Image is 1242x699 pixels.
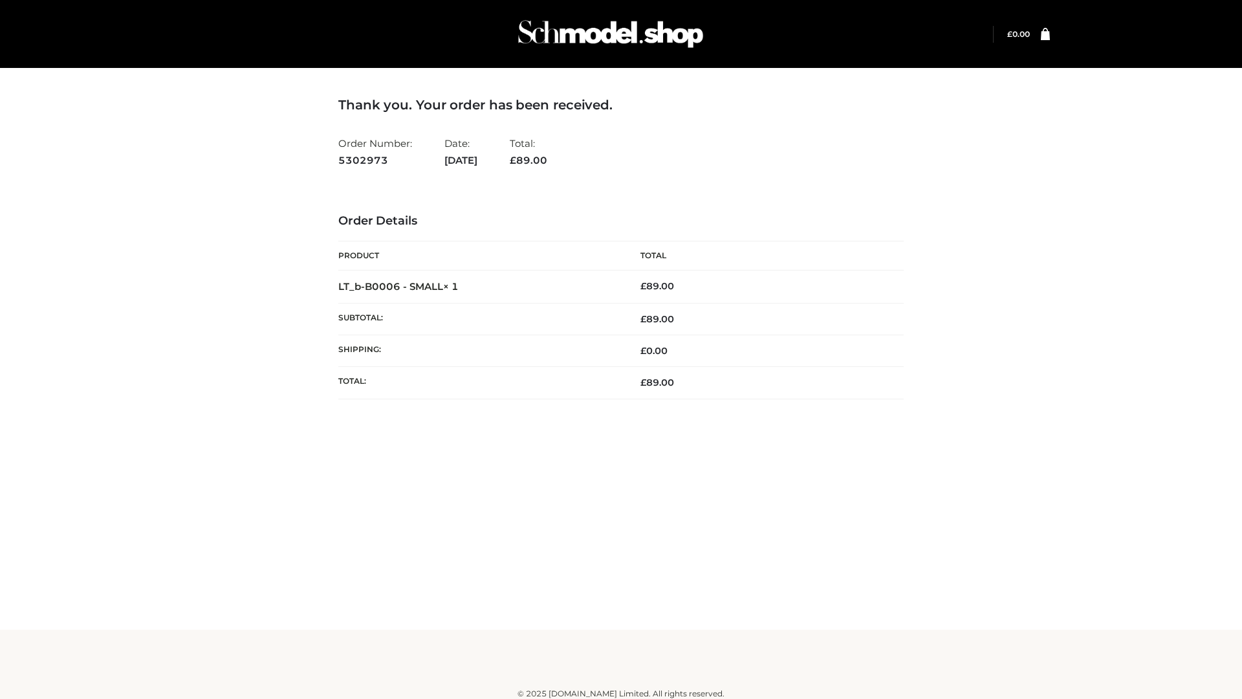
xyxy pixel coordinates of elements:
strong: [DATE] [444,152,477,169]
li: Date: [444,132,477,172]
th: Subtotal: [338,303,621,335]
span: 89.00 [510,154,547,166]
img: Schmodel Admin 964 [514,8,708,60]
h3: Thank you. Your order has been received. [338,97,904,113]
h3: Order Details [338,214,904,228]
bdi: 89.00 [640,280,674,292]
span: £ [640,345,646,357]
strong: × 1 [443,280,459,293]
span: £ [640,280,646,292]
span: £ [640,313,646,325]
bdi: 0.00 [640,345,668,357]
a: £0.00 [1007,29,1030,39]
strong: LT_b-B0006 - SMALL [338,280,459,293]
th: Product [338,241,621,271]
strong: 5302973 [338,152,412,169]
li: Total: [510,132,547,172]
span: 89.00 [640,313,674,325]
span: 89.00 [640,377,674,388]
span: £ [640,377,646,388]
th: Shipping: [338,335,621,367]
bdi: 0.00 [1007,29,1030,39]
span: £ [1007,29,1012,39]
li: Order Number: [338,132,412,172]
th: Total [621,241,904,271]
span: £ [510,154,516,166]
th: Total: [338,367,621,399]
